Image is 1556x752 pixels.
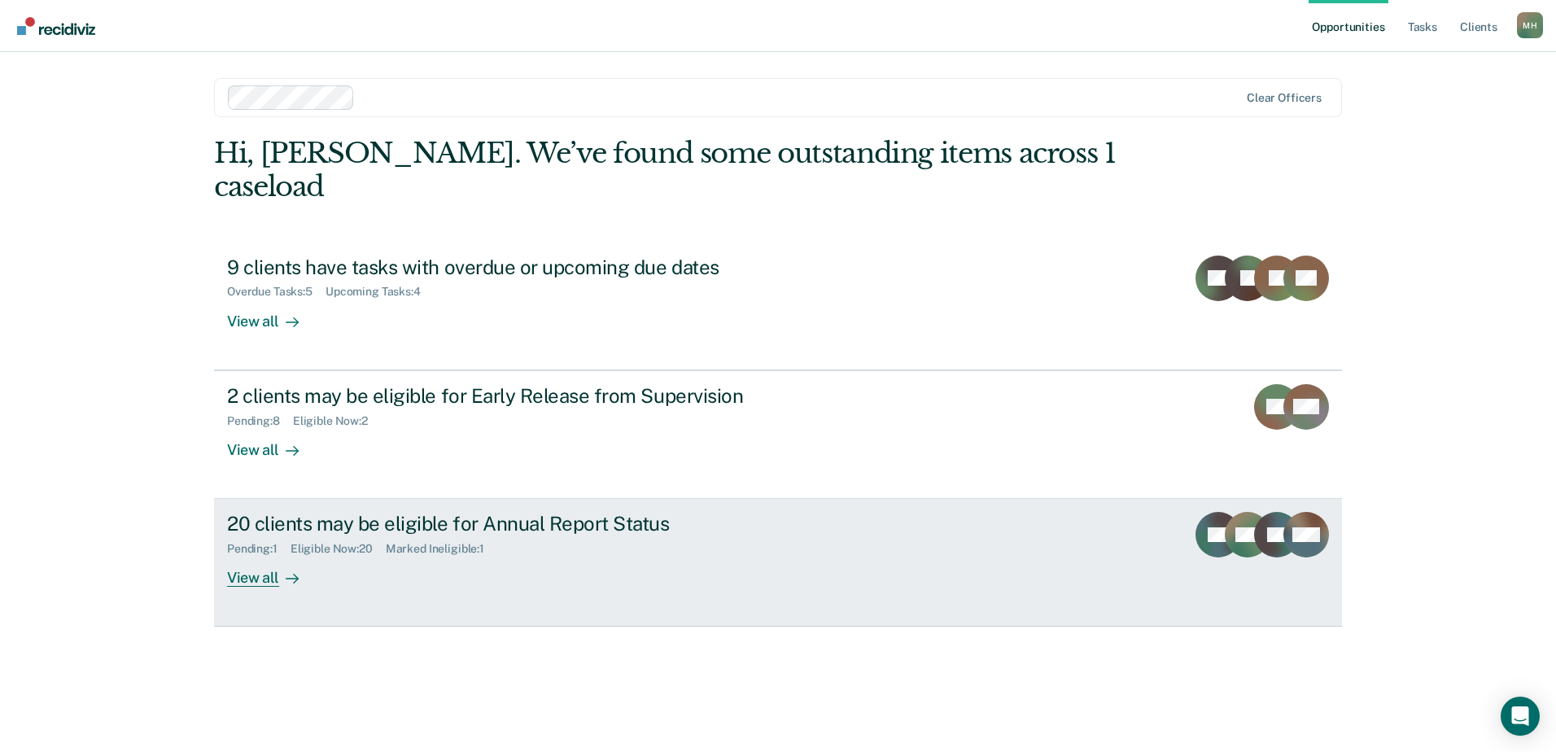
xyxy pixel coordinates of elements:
div: Clear officers [1247,91,1322,105]
a: 2 clients may be eligible for Early Release from SupervisionPending:8Eligible Now:2View all [214,370,1342,499]
a: 20 clients may be eligible for Annual Report StatusPending:1Eligible Now:20Marked Ineligible:1Vie... [214,499,1342,627]
div: Marked Ineligible : 1 [386,542,497,556]
div: Upcoming Tasks : 4 [326,285,434,299]
div: 2 clients may be eligible for Early Release from Supervision [227,384,798,408]
div: View all [227,427,318,459]
img: Recidiviz [17,17,95,35]
div: View all [227,299,318,330]
div: Eligible Now : 20 [291,542,386,556]
div: Pending : 8 [227,414,293,428]
div: M H [1517,12,1543,38]
div: Hi, [PERSON_NAME]. We’ve found some outstanding items across 1 caseload [214,137,1117,203]
div: Overdue Tasks : 5 [227,285,326,299]
button: Profile dropdown button [1517,12,1543,38]
div: Eligible Now : 2 [293,414,381,428]
div: 9 clients have tasks with overdue or upcoming due dates [227,256,798,279]
div: 20 clients may be eligible for Annual Report Status [227,512,798,536]
a: 9 clients have tasks with overdue or upcoming due datesOverdue Tasks:5Upcoming Tasks:4View all [214,243,1342,370]
div: Pending : 1 [227,542,291,556]
div: Open Intercom Messenger [1501,697,1540,736]
div: View all [227,556,318,588]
